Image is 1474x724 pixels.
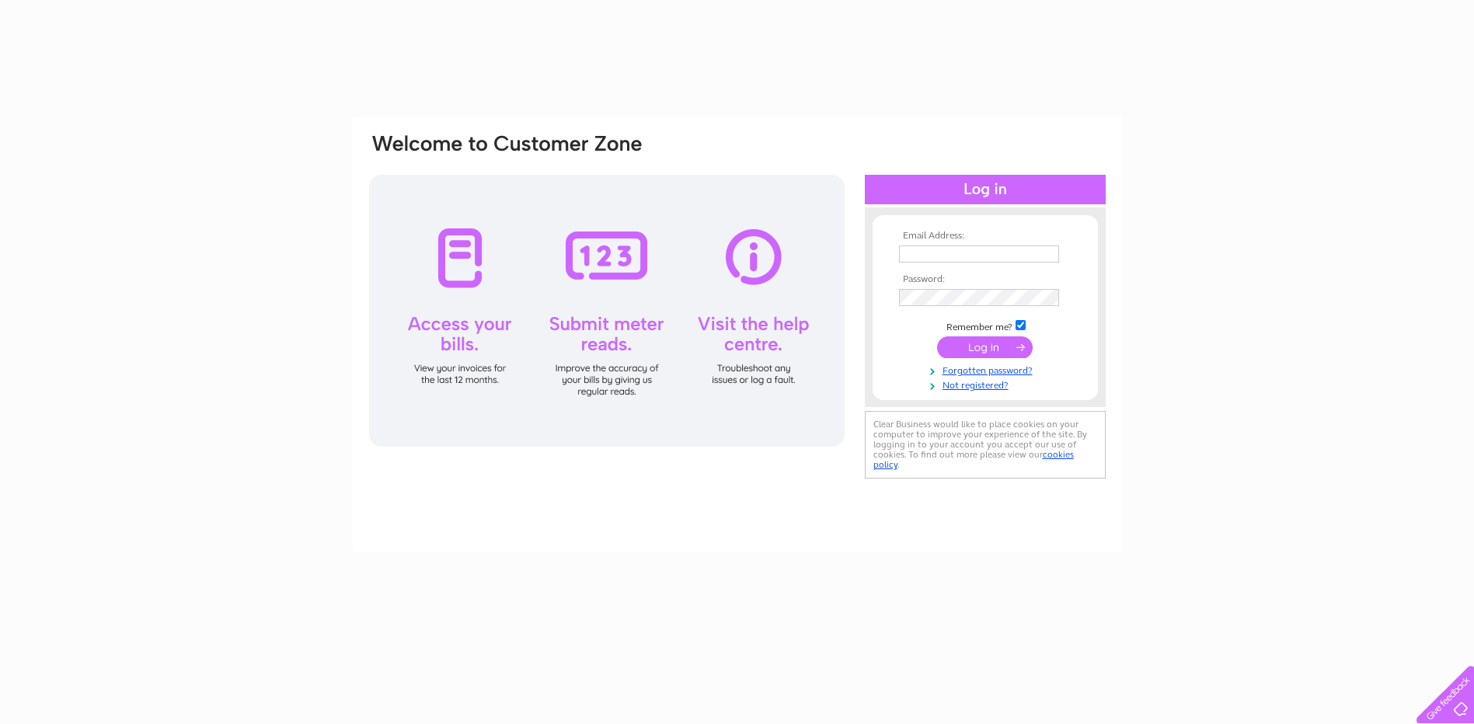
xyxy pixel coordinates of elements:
[895,274,1075,285] th: Password:
[899,377,1075,392] a: Not registered?
[865,411,1106,479] div: Clear Business would like to place cookies on your computer to improve your experience of the sit...
[899,362,1075,377] a: Forgotten password?
[873,449,1074,470] a: cookies policy
[895,318,1075,333] td: Remember me?
[895,231,1075,242] th: Email Address:
[937,336,1033,358] input: Submit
